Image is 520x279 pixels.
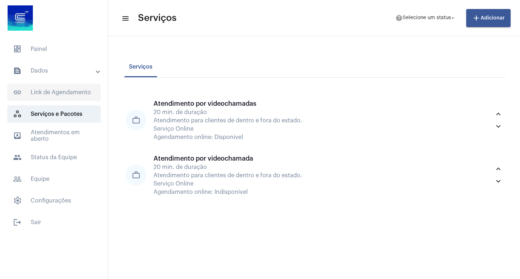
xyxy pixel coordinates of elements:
[153,109,490,115] div: 20 min. de duração
[13,175,22,183] mat-icon: sidenav icon
[7,105,101,123] span: Serviços e Pacotes
[7,84,101,101] span: Link de Agendamento
[494,165,503,173] mat-icon: keyboard_arrow_up
[153,134,490,140] div: Agendamento online: Disponível
[153,164,490,170] div: 20 min. de duração
[7,149,101,166] span: Status da Equipe
[403,16,451,21] span: Selecione um status
[126,165,146,186] mat-icon: work_outline
[153,172,490,179] div: Atendimento para clientes de dentro e fora do estado.
[121,14,129,23] mat-icon: sidenav icon
[153,155,490,162] div: Atendimento por videochamada
[13,66,96,75] mat-panel-title: Dados
[494,122,503,131] mat-icon: keyboard_arrow_down
[494,110,503,118] mat-icon: keyboard_arrow_up
[13,218,22,227] mat-icon: sidenav icon
[153,189,490,195] div: Agendamento online: Indisponível
[153,100,490,107] div: Atendimento por videochamadas
[395,14,403,22] mat-icon: help
[13,196,22,205] span: sidenav icon
[153,126,490,132] div: Serviço Online
[472,16,505,21] span: Adicionar
[13,110,22,118] span: sidenav icon
[494,177,503,186] mat-icon: keyboard_arrow_down
[6,4,35,32] img: d4669ae0-8c07-2337-4f67-34b0df7f5ae4.jpeg
[466,9,511,27] button: Adicionar
[13,45,22,53] span: sidenav icon
[13,153,22,162] mat-icon: sidenav icon
[391,11,460,25] button: Selecione um status
[7,127,101,144] span: Atendimentos em aberto
[450,15,456,21] mat-icon: arrow_drop_down
[138,12,177,24] span: Serviços
[13,66,22,75] mat-icon: sidenav icon
[472,14,481,22] mat-icon: add
[13,131,22,140] mat-icon: sidenav icon
[7,170,101,188] span: Equipe
[153,117,490,124] div: Atendimento para clientes de dentro e fora do estado.
[153,180,490,187] div: Serviço Online
[7,192,101,209] span: Configurações
[13,88,22,97] mat-icon: sidenav icon
[7,40,101,58] span: Painel
[4,62,108,79] mat-expansion-panel-header: sidenav iconDados
[126,110,146,131] mat-icon: work_outline
[129,64,152,70] div: Serviços
[7,214,101,231] span: Sair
